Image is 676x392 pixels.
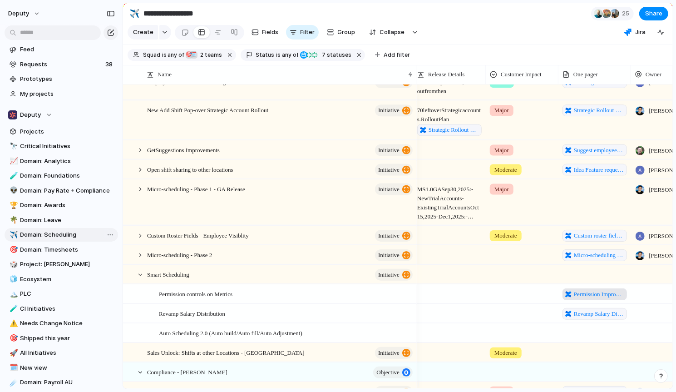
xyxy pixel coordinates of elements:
button: 🎯 [8,245,17,254]
span: any of [167,51,184,59]
span: Auto Scheduling 2.0 (Auto build/Auto fill/Auto Adjustment) [159,327,302,338]
span: Custom Roster Fields - Employee Visiblity [147,230,249,240]
a: Projects [5,125,118,139]
button: ⚠️ [8,319,17,328]
span: objective [376,366,400,379]
button: isany of [160,50,186,60]
span: Release Details [428,70,465,79]
span: Prototypes [20,74,115,84]
div: 🧪 [10,171,16,181]
span: statuses [319,51,351,59]
span: initiative [378,163,400,176]
div: 🚀 [10,348,16,358]
span: 7 [319,51,327,58]
a: Revamp Salary Distribution [563,308,627,320]
span: Project: [PERSON_NAME] [20,260,115,269]
span: initiative [378,144,400,156]
a: 📈Domain: Analytics [5,154,118,168]
div: 🏆 [10,200,16,211]
span: Squad [143,51,160,59]
button: Filter [286,25,319,40]
span: All Initiatives [20,348,115,357]
button: Deputy [5,108,118,122]
button: initiative [375,144,413,156]
button: Jira [621,25,649,39]
span: Filter [301,28,315,37]
button: Collapse [364,25,410,40]
button: 🔭 [8,142,17,151]
span: is [276,51,281,59]
div: 🌴Domain: Leave [5,213,118,227]
span: Status [256,51,275,59]
div: 📈 [10,156,16,166]
button: 🧪 [8,171,17,180]
span: Moderate [494,348,517,357]
button: 7 statuses [299,50,353,60]
span: Customer Impact [501,70,542,79]
a: ☄️Domain: Payroll AU [5,376,118,389]
button: ✈️ [8,230,17,239]
button: 🏔️ [8,289,17,298]
span: Ecosystem [20,275,115,284]
a: 🧊Ecosystem [5,273,118,286]
div: 👽 [10,185,16,196]
span: Compliance - [PERSON_NAME] [147,367,227,377]
button: ☄️ [8,378,17,387]
span: Moderate [494,231,517,240]
div: 🎯 [10,244,16,255]
a: 🏔️PLC [5,287,118,301]
span: Needs Change Notice [20,319,115,328]
span: Create [133,28,153,37]
span: Domain: Timesheets [20,245,115,254]
span: Shipped this year [20,334,115,343]
div: 👽Domain: Pay Rate + Compliance [5,184,118,198]
div: ✈️ [129,7,139,20]
span: Moderate [494,165,517,174]
span: PLC [20,289,115,298]
span: Jira [635,28,646,37]
span: Major [494,106,509,115]
button: initiative [375,164,413,175]
a: 🎯Domain: Timesheets [5,243,118,257]
span: Permission Improvements for Metrics [574,290,624,299]
div: ☄️ [10,377,16,388]
a: Permission Improvements for Metrics [563,288,627,300]
button: 🧪 [8,304,17,313]
button: 🗓️ [8,363,17,372]
a: 🎯Shipped this year [5,332,118,345]
span: GetSuggestions Improvements [147,144,220,154]
a: Micro-scheduling Post GA Feature Development List [563,249,627,261]
div: 🗓️ [190,51,197,59]
div: ⚠️ [10,318,16,329]
div: ✈️ [10,230,16,240]
button: 🎲 [8,260,17,269]
div: 🗓️ [10,362,16,373]
a: ⚠️Needs Change Notice [5,317,118,330]
span: CI Initiatives [20,304,115,313]
button: initiative [375,269,413,281]
button: Fields [248,25,282,40]
span: Domain: Awards [20,201,115,210]
span: Domain: Foundations [20,171,115,180]
span: Strategic Rollout Plan for Add Shift Popover [429,125,479,134]
div: 🎯 [10,333,16,343]
div: 🧪 [10,303,16,314]
button: 🏆 [8,201,17,210]
div: 🎲 [10,259,16,270]
button: isany of [275,50,301,60]
a: My projects [5,87,118,101]
span: Owner [646,70,661,79]
button: Create [128,25,158,40]
span: Critical Initiatives [20,142,115,151]
a: 🗓️New view [5,361,118,375]
span: Strategic Rollout Plan for Add Shift Popover [574,106,624,115]
span: Micro-scheduling Post GA Feature Development List [574,251,624,260]
button: 👽 [8,186,17,195]
span: Major [494,145,509,154]
button: ✈️ [127,6,142,21]
span: Custom roster fields - Team member visiblity [574,231,624,240]
a: Prototypes [5,72,118,86]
